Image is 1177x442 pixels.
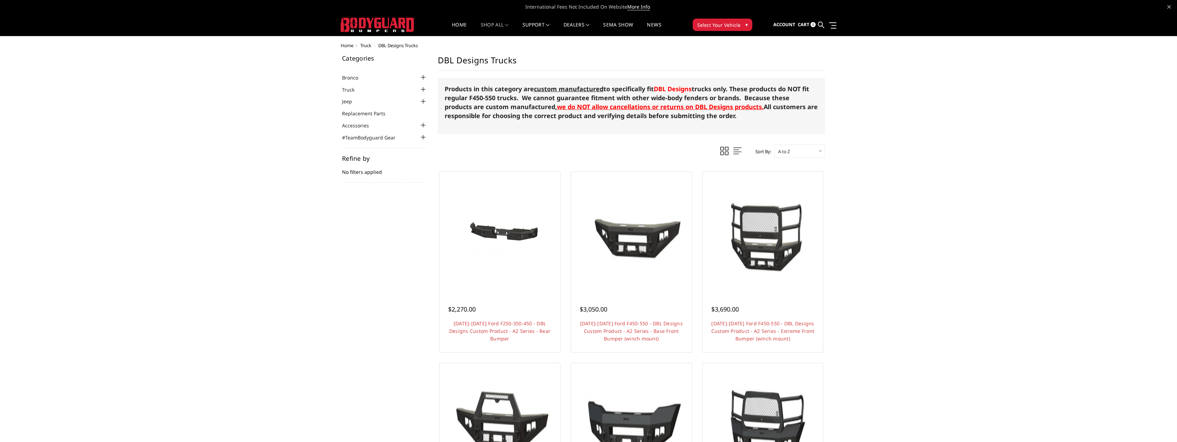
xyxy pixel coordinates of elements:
[342,86,363,93] a: Truck
[798,21,809,28] span: Cart
[627,3,650,10] a: More Info
[341,42,353,49] a: Home
[580,305,607,313] span: $3,050.00
[342,74,367,81] a: Bronco
[523,22,550,36] a: Support
[647,22,661,36] a: News
[697,21,741,29] span: Select Your Vehicle
[342,98,361,105] a: Jeep
[773,21,795,28] span: Account
[341,18,415,32] img: BODYGUARD BUMPERS
[773,15,795,34] a: Account
[342,55,427,61] h5: Categories
[481,22,509,36] a: shop all
[441,173,558,291] a: 2017-2022 Ford F250-350-450 - DBL Designs Custom Product - A2 Series - Rear Bumper 2017-2022 Ford...
[342,155,427,183] div: No filters applied
[564,22,590,36] a: Dealers
[711,320,815,342] a: [DATE]-[DATE] Ford F450-550 - DBL Designs Custom Product - A2 Series - Extreme Front Bumper (winc...
[342,110,394,117] a: Replacement Parts
[378,42,418,49] span: DBL Designs Trucks
[798,15,816,34] a: Cart 0
[360,42,371,49] a: Truck
[448,305,476,313] span: $2,270.00
[573,173,690,291] a: 2017-2022 Ford F450-550 - DBL Designs Custom Product - A2 Series - Base Front Bumper (winch mount...
[534,85,603,93] span: custom manufactured
[452,22,467,36] a: Home
[342,122,378,129] a: Accessories
[603,22,633,36] a: SEMA Show
[445,85,809,111] strong: Products in this category are to specifically fit trucks only. These products do NOT fit regular ...
[342,134,404,141] a: #TeamBodyguard Gear
[745,21,748,28] span: ▾
[752,146,771,157] label: Sort By:
[580,320,683,342] a: [DATE]-[DATE] Ford F450-550 - DBL Designs Custom Product - A2 Series - Base Front Bumper (winch m...
[438,55,825,71] h1: DBL Designs Trucks
[711,305,739,313] span: $3,690.00
[654,85,692,93] a: DBL Designs
[811,22,816,27] span: 0
[557,103,764,111] strong: we do NOT allow cancellations or returns on DBL Designs products.
[704,173,822,291] a: 2017-2022 Ford F450-550 - DBL Designs Custom Product - A2 Series - Extreme Front Bumper (winch mo...
[449,320,550,342] a: [DATE]-[DATE] Ford F250-350-450 - DBL Designs Custom Product - A2 Series - Rear Bumper
[693,19,752,31] button: Select Your Vehicle
[342,155,427,161] h5: Refine by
